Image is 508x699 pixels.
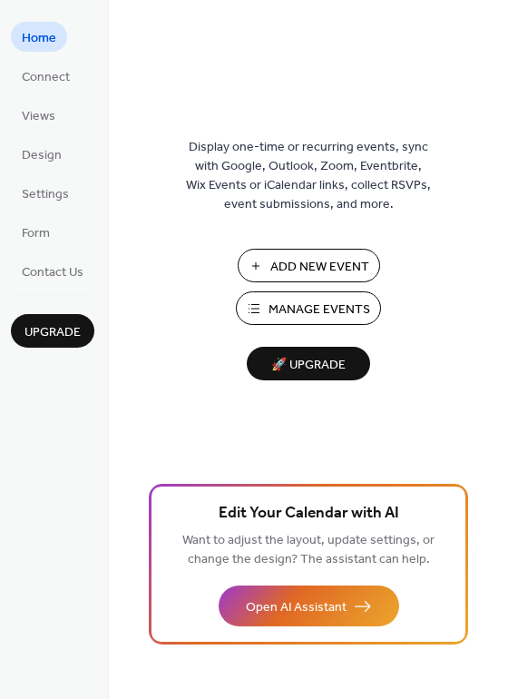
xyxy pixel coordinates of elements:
[22,185,69,204] span: Settings
[258,353,359,378] span: 🚀 Upgrade
[11,100,66,130] a: Views
[11,314,94,348] button: Upgrade
[22,107,55,126] span: Views
[11,178,80,208] a: Settings
[236,291,381,325] button: Manage Events
[11,22,67,52] a: Home
[22,68,70,87] span: Connect
[11,217,61,247] a: Form
[24,323,81,342] span: Upgrade
[22,29,56,48] span: Home
[11,256,94,286] a: Contact Us
[270,258,369,277] span: Add New Event
[269,300,370,320] span: Manage Events
[182,528,435,572] span: Want to adjust the layout, update settings, or change the design? The assistant can help.
[219,501,399,527] span: Edit Your Calendar with AI
[246,598,347,617] span: Open AI Assistant
[186,138,431,214] span: Display one-time or recurring events, sync with Google, Outlook, Zoom, Eventbrite, Wix Events or ...
[247,347,370,380] button: 🚀 Upgrade
[11,139,73,169] a: Design
[11,61,81,91] a: Connect
[219,586,399,626] button: Open AI Assistant
[22,224,50,243] span: Form
[22,146,62,165] span: Design
[22,263,83,282] span: Contact Us
[238,249,380,282] button: Add New Event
